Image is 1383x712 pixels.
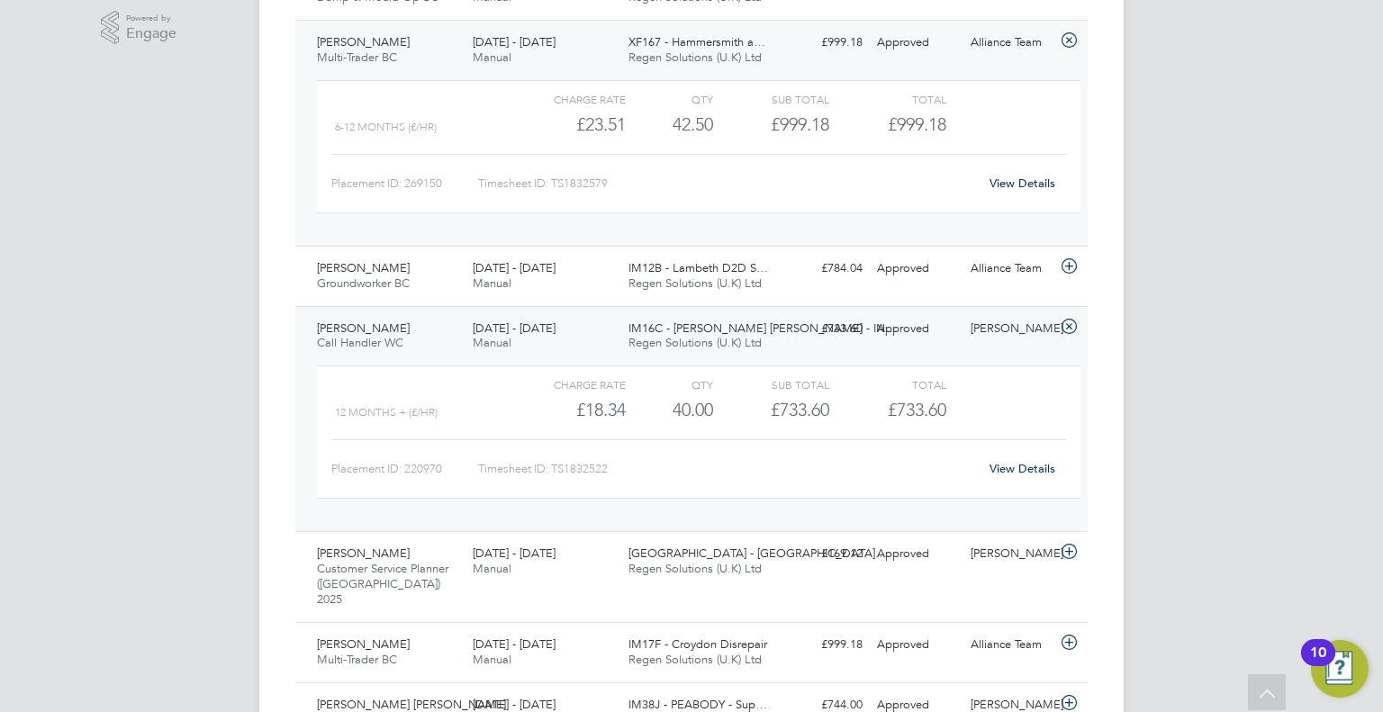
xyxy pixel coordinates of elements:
div: [PERSON_NAME] [963,539,1057,569]
span: [PERSON_NAME] [317,34,410,50]
a: Powered byEngage [101,11,177,45]
div: £18.34 [510,395,626,425]
div: Timesheet ID: TS1832579 [478,169,978,198]
div: Sub Total [713,374,829,395]
span: [PERSON_NAME] [317,545,410,561]
div: Approved [870,630,963,660]
span: Multi-Trader BC [317,50,397,65]
span: [DATE] - [DATE] [473,260,556,275]
div: Placement ID: 269150 [331,169,478,198]
div: £23.51 [510,110,626,140]
div: Approved [870,539,963,569]
span: 12 Months + (£/HR) [335,406,438,419]
div: £733.60 [776,314,870,344]
div: Alliance Team [963,254,1057,284]
span: [PERSON_NAME] [317,636,410,652]
span: Groundworker BC [317,275,410,291]
span: Regen Solutions (U.K) Ltd [628,561,762,576]
span: Engage [126,26,176,41]
div: £999.18 [776,28,870,58]
span: XF167 - Hammersmith a… [628,34,765,50]
div: Total [829,88,945,110]
span: Customer Service Planner ([GEOGRAPHIC_DATA]) 2025 [317,561,448,607]
div: £999.18 [776,630,870,660]
a: View Details [990,176,1055,191]
div: Alliance Team [963,630,1057,660]
span: Regen Solutions (U.K) Ltd [628,652,762,667]
button: Open Resource Center, 10 new notifications [1311,640,1369,698]
span: [DATE] - [DATE] [473,636,556,652]
div: Timesheet ID: TS1832522 [478,455,978,483]
div: 10 [1310,653,1326,676]
span: [DATE] - [DATE] [473,697,556,712]
div: Sub Total [713,88,829,110]
span: [PERSON_NAME] [PERSON_NAME] [317,697,506,712]
div: £999.18 [713,110,829,140]
div: Approved [870,28,963,58]
div: Approved [870,254,963,284]
span: Manual [473,561,511,576]
div: Total [829,374,945,395]
span: [GEOGRAPHIC_DATA] - [GEOGRAPHIC_DATA]… [628,545,887,561]
span: IM12B - Lambeth D2D S… [628,260,768,275]
div: Alliance Team [963,28,1057,58]
span: [PERSON_NAME] [317,320,410,336]
div: £733.60 [713,395,829,425]
div: 40.00 [626,395,713,425]
span: Manual [473,275,511,291]
a: View Details [990,461,1055,476]
div: £784.04 [776,254,870,284]
span: Powered by [126,11,176,26]
div: Approved [870,314,963,344]
div: Charge rate [510,374,626,395]
div: 42.50 [626,110,713,140]
span: Manual [473,50,511,65]
span: [DATE] - [DATE] [473,545,556,561]
span: 6-12 Months (£/HR) [335,121,437,133]
span: Multi-Trader BC [317,652,397,667]
div: £169.12 [776,539,870,569]
span: [PERSON_NAME] [317,260,410,275]
span: Regen Solutions (U.K) Ltd [628,275,762,291]
span: Manual [473,335,511,350]
span: Call Handler WC [317,335,403,350]
span: £999.18 [888,113,946,135]
span: Manual [473,652,511,667]
span: Regen Solutions (U.K) Ltd [628,335,762,350]
span: IM16C - [PERSON_NAME] [PERSON_NAME] - IN… [628,320,897,336]
span: Regen Solutions (U.K) Ltd [628,50,762,65]
div: Placement ID: 220970 [331,455,478,483]
div: [PERSON_NAME] [963,314,1057,344]
span: IM38J - PEABODY - Sup… [628,697,767,712]
span: [DATE] - [DATE] [473,320,556,336]
span: IM17F - Croydon Disrepair [628,636,767,652]
span: [DATE] - [DATE] [473,34,556,50]
span: £733.60 [888,399,946,420]
div: QTY [626,88,713,110]
div: QTY [626,374,713,395]
div: Charge rate [510,88,626,110]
